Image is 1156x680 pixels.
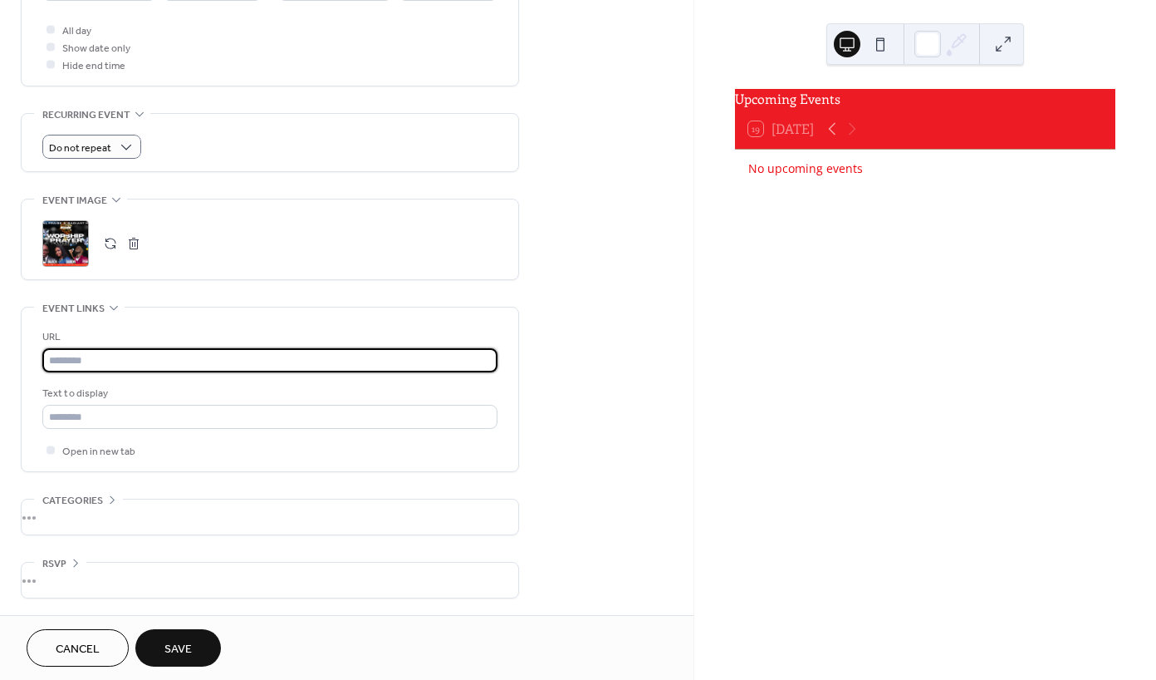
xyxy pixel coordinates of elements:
[22,500,518,535] div: •••
[135,629,221,667] button: Save
[62,22,91,40] span: All day
[42,220,89,267] div: ;
[42,106,130,124] span: Recurring event
[42,192,107,209] span: Event image
[56,641,100,658] span: Cancel
[62,57,125,75] span: Hide end time
[22,563,518,598] div: •••
[42,328,494,346] div: URL
[42,385,494,402] div: Text to display
[42,300,105,318] span: Event links
[42,492,103,510] span: Categories
[62,443,135,461] span: Open in new tab
[27,629,129,667] button: Cancel
[748,160,1102,177] div: No upcoming events
[62,40,130,57] span: Show date only
[735,89,1115,109] div: Upcoming Events
[49,139,111,158] span: Do not repeat
[164,641,192,658] span: Save
[42,555,66,573] span: RSVP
